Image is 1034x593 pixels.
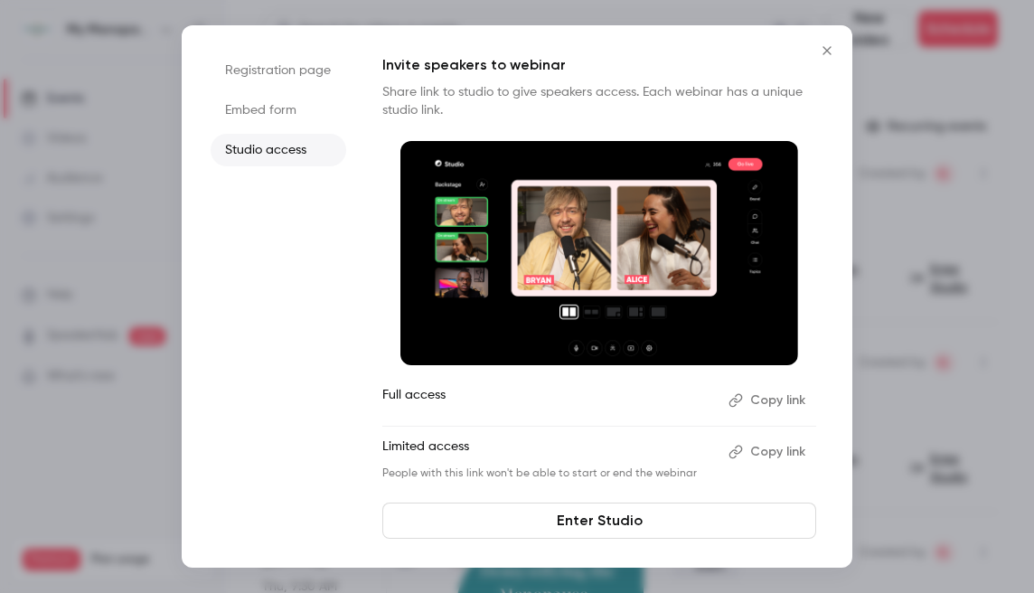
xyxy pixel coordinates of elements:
li: Embed form [211,94,346,127]
button: Copy link [721,386,816,415]
p: Invite speakers to webinar [382,54,816,76]
button: Copy link [721,438,816,466]
a: Enter Studio [382,503,816,539]
p: People with this link won't be able to start or end the webinar [382,466,714,481]
li: Registration page [211,54,346,87]
li: Studio access [211,134,346,166]
p: Share link to studio to give speakers access. Each webinar has a unique studio link. [382,83,816,119]
img: Invite speakers to webinar [400,141,798,365]
p: Full access [382,386,714,415]
button: Close [809,33,845,69]
p: Limited access [382,438,714,466]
